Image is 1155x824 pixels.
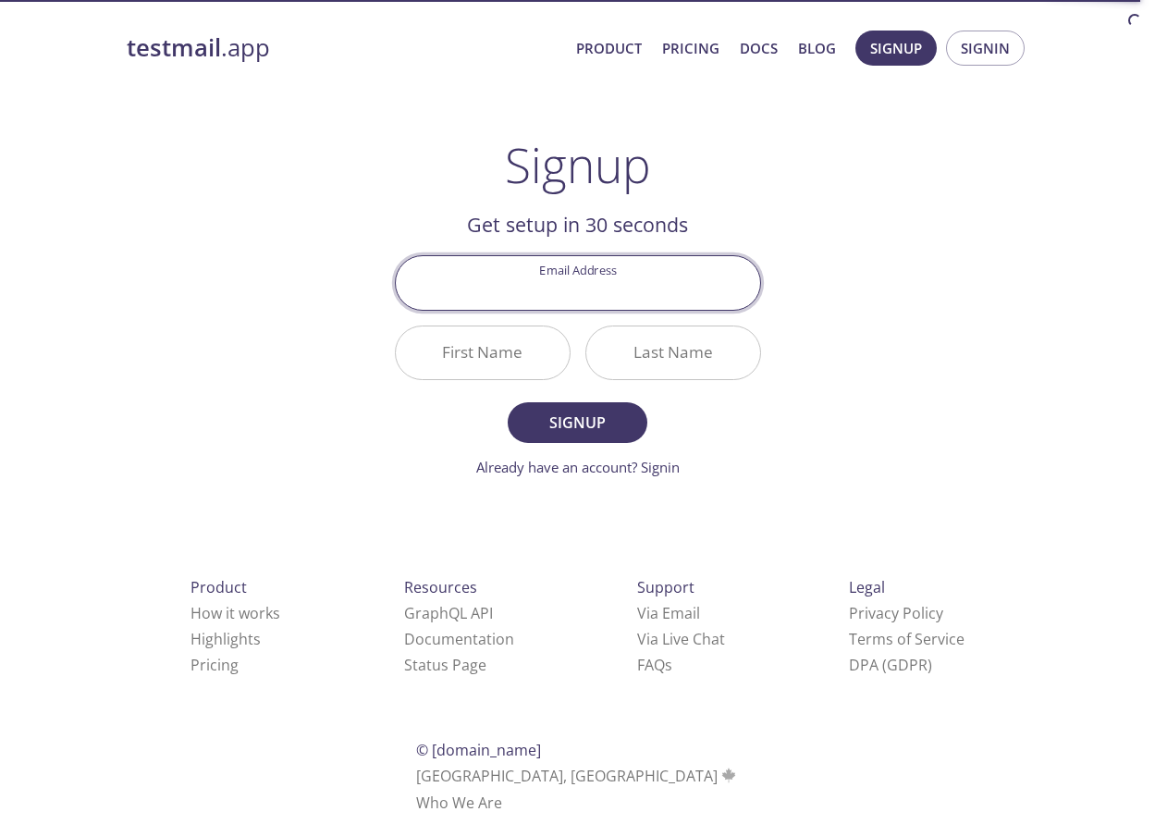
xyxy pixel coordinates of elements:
span: Product [190,577,247,597]
span: Signup [528,410,626,436]
a: Already have an account? Signin [476,458,680,476]
h1: Signup [505,137,651,192]
a: Via Email [637,603,700,623]
a: Status Page [404,655,486,675]
button: Signup [855,31,937,66]
a: Pricing [662,36,719,60]
span: Legal [849,577,885,597]
a: Blog [798,36,836,60]
span: Signin [961,36,1010,60]
button: Signup [508,402,646,443]
span: [GEOGRAPHIC_DATA], [GEOGRAPHIC_DATA] [416,766,739,786]
a: Docs [740,36,778,60]
span: Resources [404,577,477,597]
button: Signin [946,31,1025,66]
a: FAQ [637,655,672,675]
a: Documentation [404,629,514,649]
strong: testmail [127,31,221,64]
a: testmail.app [127,32,561,64]
span: Signup [870,36,922,60]
a: How it works [190,603,280,623]
a: Terms of Service [849,629,965,649]
a: Product [576,36,642,60]
span: s [665,655,672,675]
a: Pricing [190,655,239,675]
a: Highlights [190,629,261,649]
h2: Get setup in 30 seconds [395,209,761,240]
a: Who We Are [416,793,502,813]
a: DPA (GDPR) [849,655,932,675]
span: © [DOMAIN_NAME] [416,740,541,760]
span: Support [637,577,694,597]
a: GraphQL API [404,603,493,623]
a: Privacy Policy [849,603,943,623]
a: Via Live Chat [637,629,725,649]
